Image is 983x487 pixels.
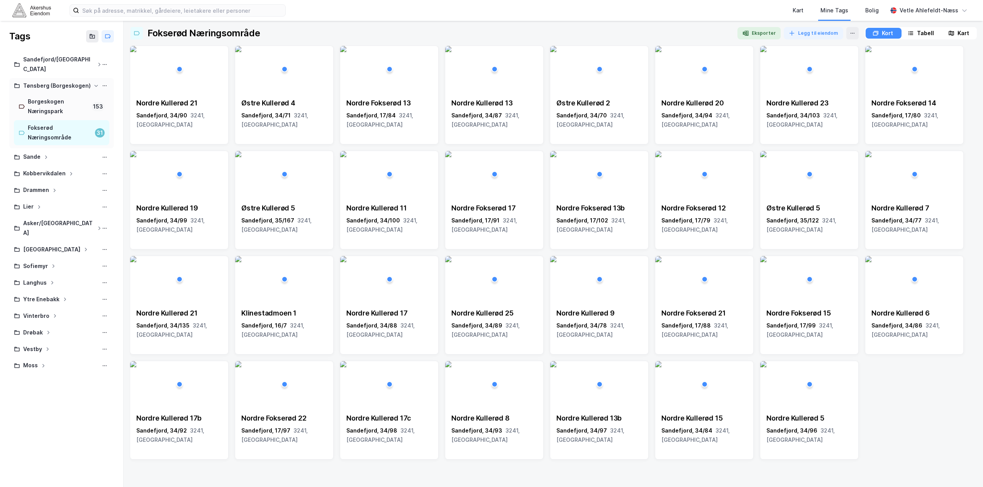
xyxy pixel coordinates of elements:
[871,217,939,233] span: 3241, [GEOGRAPHIC_DATA]
[241,216,327,234] div: Sandefjord, 35/167
[241,112,308,128] span: 3241, [GEOGRAPHIC_DATA]
[871,321,957,339] div: Sandefjord, 34/86
[346,111,432,129] div: Sandefjord, 17/84
[445,46,451,52] img: 256x120
[136,217,205,233] span: 3241, [GEOGRAPHIC_DATA]
[23,361,38,370] div: Moss
[661,216,747,234] div: Sandefjord, 17/79
[136,427,204,443] span: 3241, [GEOGRAPHIC_DATA]
[346,309,432,318] div: Nordre Kullerød 17
[23,245,80,255] div: [GEOGRAPHIC_DATA]
[766,204,852,213] div: Østre Kullerød 5
[661,309,747,318] div: Nordre Fokserød 21
[23,152,41,162] div: Sande
[766,98,852,108] div: Nordre Kullerød 23
[865,151,871,157] img: 256x120
[760,151,766,157] img: 256x120
[556,427,624,443] span: 3241, [GEOGRAPHIC_DATA]
[661,322,728,338] span: 3241, [GEOGRAPHIC_DATA]
[451,309,537,318] div: Nordre Kullerød 25
[23,219,94,238] div: Asker/[GEOGRAPHIC_DATA]
[451,112,519,128] span: 3241, [GEOGRAPHIC_DATA]
[871,309,957,318] div: Nordre Kullerød 6
[340,46,346,52] img: 256x120
[820,6,848,15] div: Mine Tags
[556,322,624,338] span: 3241, [GEOGRAPHIC_DATA]
[235,151,241,157] img: 256x120
[451,322,520,338] span: 3241, [GEOGRAPHIC_DATA]
[766,322,833,338] span: 3241, [GEOGRAPHIC_DATA]
[556,321,642,339] div: Sandefjord, 34/78
[766,427,835,443] span: 3241, [GEOGRAPHIC_DATA]
[28,97,88,116] div: Borgeskogen Næringspark
[136,111,222,129] div: Sandefjord, 34/90
[136,309,222,318] div: Nordre Kullerød 21
[784,27,843,39] button: Legg til eiendom
[556,204,642,213] div: Nordre Fokserød 13b
[340,361,346,367] img: 256x120
[14,120,109,146] a: Fokserød Næringsområde31
[550,361,556,367] img: 256x120
[136,322,207,338] span: 3241, [GEOGRAPHIC_DATA]
[23,311,49,321] div: Vinterbro
[241,414,327,423] div: Nordre Fokserød 22
[556,98,642,108] div: Østre Kullerød 2
[900,6,958,15] div: Vetle Ahlefeldt-Næss
[655,361,661,367] img: 256x120
[445,151,451,157] img: 256x120
[340,151,346,157] img: 256x120
[346,112,413,128] span: 3241, [GEOGRAPHIC_DATA]
[241,98,327,108] div: Østre Kullerød 4
[917,29,934,38] div: Tabell
[766,111,852,129] div: Sandefjord, 34/103
[12,3,51,17] img: akershus-eiendom-logo.9091f326c980b4bce74ccdd9f866810c.svg
[241,309,327,318] div: Klinestadmoen 1
[241,217,312,233] span: 3241, [GEOGRAPHIC_DATA]
[871,216,957,234] div: Sandefjord, 34/77
[556,111,642,129] div: Sandefjord, 34/70
[445,361,451,367] img: 256x120
[451,426,537,445] div: Sandefjord, 34/93
[556,112,624,128] span: 3241, [GEOGRAPHIC_DATA]
[451,204,537,213] div: Nordre Fokserød 17
[346,414,432,423] div: Nordre Kullerød 17c
[766,321,852,339] div: Sandefjord, 17/99
[241,204,327,213] div: Østre Kullerød 5
[451,216,537,234] div: Sandefjord, 17/91
[451,217,517,233] span: 3241, [GEOGRAPHIC_DATA]
[760,361,766,367] img: 256x120
[23,185,49,195] div: Drammen
[556,217,625,233] span: 3241, [GEOGRAPHIC_DATA]
[556,426,642,445] div: Sandefjord, 34/97
[655,151,661,157] img: 256x120
[241,322,304,338] span: 3241, [GEOGRAPHIC_DATA]
[23,295,59,304] div: Ytre Enebakk
[136,216,222,234] div: Sandefjord, 34/99
[451,427,520,443] span: 3241, [GEOGRAPHIC_DATA]
[451,98,537,108] div: Nordre Kullerød 13
[655,46,661,52] img: 256x120
[346,321,432,339] div: Sandefjord, 34/88
[550,151,556,157] img: 256x120
[340,256,346,262] img: 256x120
[136,321,222,339] div: Sandefjord, 34/135
[23,344,42,354] div: Vestby
[556,309,642,318] div: Nordre Kullerød 9
[14,94,109,119] a: Borgeskogen Næringspark153
[871,322,940,338] span: 3241, [GEOGRAPHIC_DATA]
[661,204,747,213] div: Nordre Fokserød 12
[346,426,432,445] div: Sandefjord, 34/98
[346,204,432,213] div: Nordre Kullerød 11
[28,123,92,143] div: Fokserød Næringsområde
[346,216,432,234] div: Sandefjord, 34/100
[737,27,781,39] button: Eksporter
[23,328,43,338] div: Drøbak
[241,111,327,129] div: Sandefjord, 34/71
[944,450,983,487] iframe: Chat Widget
[451,414,537,423] div: Nordre Kullerød 8
[130,256,136,262] img: 256x120
[23,202,34,212] div: Lier
[136,112,205,128] span: 3241, [GEOGRAPHIC_DATA]
[346,217,417,233] span: 3241, [GEOGRAPHIC_DATA]
[130,361,136,367] img: 256x120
